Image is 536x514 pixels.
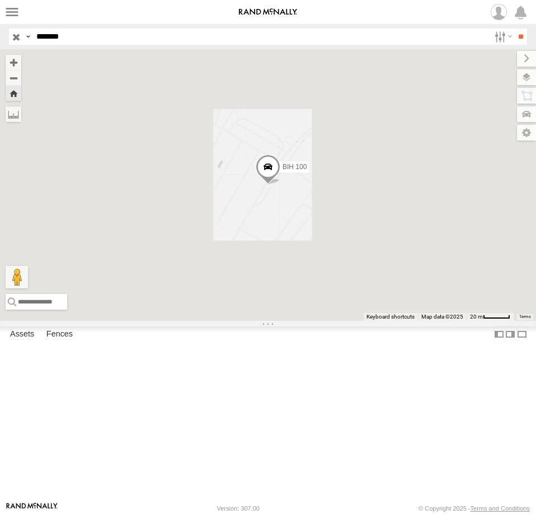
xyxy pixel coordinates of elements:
button: Map Scale: 20 m per 45 pixels [467,313,514,321]
button: Drag Pegman onto the map to open Street View [6,266,28,288]
a: Terms (opens in new tab) [519,314,531,319]
button: Keyboard shortcuts [366,313,415,321]
label: Map Settings [517,125,536,141]
div: © Copyright 2025 - [419,505,530,512]
div: Version: 307.00 [217,505,260,512]
button: Zoom Home [6,86,21,101]
span: 20 m [470,314,483,320]
label: Fences [41,327,78,343]
label: Dock Summary Table to the Right [505,326,516,343]
label: Assets [4,327,40,343]
span: BIH 100 [283,163,307,171]
label: Hide Summary Table [516,326,528,343]
label: Search Query [23,29,32,45]
a: Visit our Website [6,503,58,514]
button: Zoom out [6,70,21,86]
img: rand-logo.svg [239,8,297,16]
label: Dock Summary Table to the Left [493,326,505,343]
label: Search Filter Options [490,29,514,45]
a: Terms and Conditions [471,505,530,512]
span: Map data ©2025 [421,314,463,320]
button: Zoom in [6,55,21,70]
label: Measure [6,106,21,122]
